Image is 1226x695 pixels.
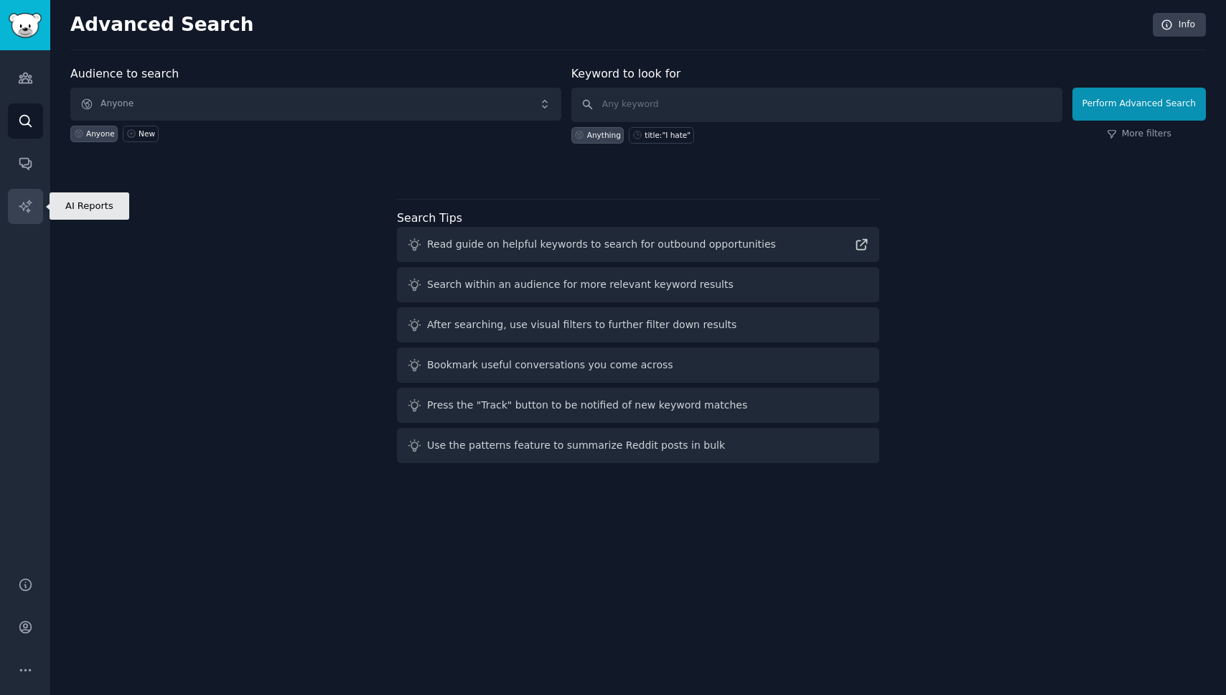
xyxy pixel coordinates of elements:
div: Bookmark useful conversations you come across [427,358,673,373]
a: More filters [1107,128,1171,141]
div: Use the patterns feature to summarize Reddit posts in bulk [427,438,725,453]
div: New [139,129,155,139]
div: Search within an audience for more relevant keyword results [427,277,734,292]
div: Anyone [86,129,115,139]
h2: Advanced Search [70,14,1145,37]
label: Audience to search [70,67,179,80]
img: GummySearch logo [9,13,42,38]
div: title:"I hate" [645,130,691,140]
a: New [123,126,158,142]
input: Any keyword [571,88,1062,122]
button: Perform Advanced Search [1072,88,1206,121]
div: Read guide on helpful keywords to search for outbound opportunities [427,237,776,252]
a: Info [1153,13,1206,37]
div: Anything [587,130,621,140]
label: Search Tips [397,211,462,225]
div: After searching, use visual filters to further filter down results [427,317,736,332]
div: Press the "Track" button to be notified of new keyword matches [427,398,747,413]
label: Keyword to look for [571,67,681,80]
button: Anyone [70,88,561,121]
